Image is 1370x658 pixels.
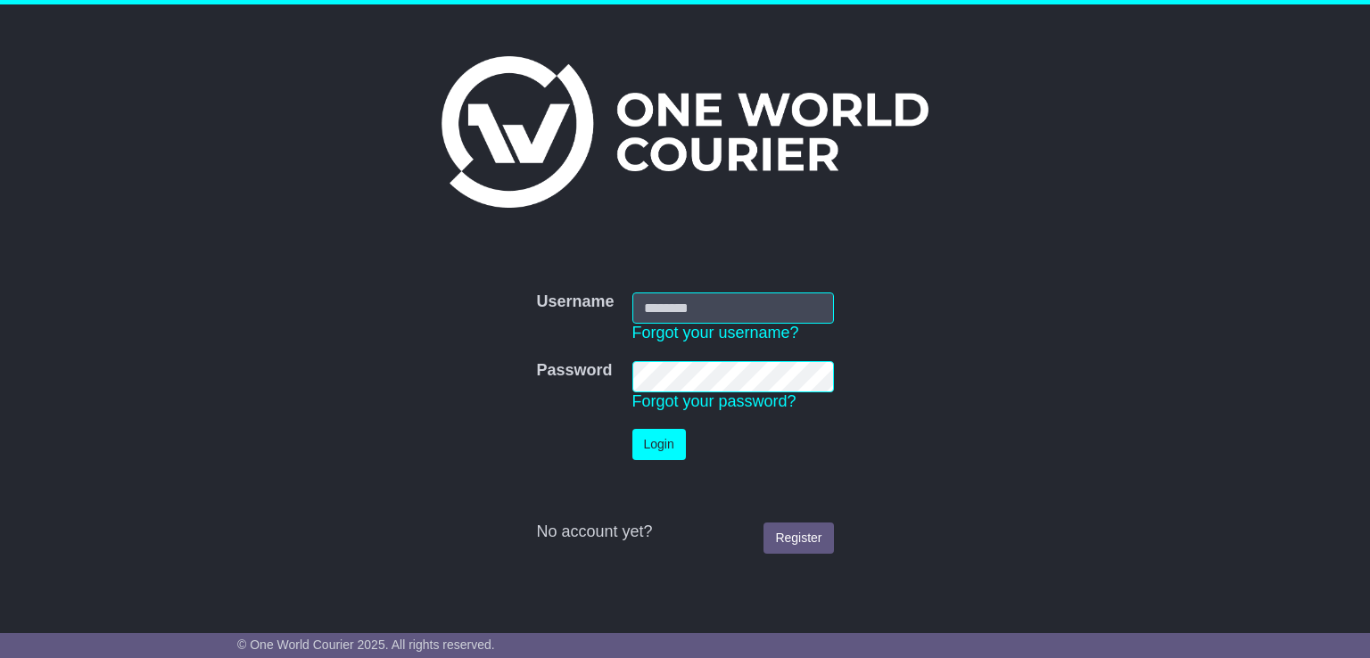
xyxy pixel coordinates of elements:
[763,522,833,554] a: Register
[536,292,614,312] label: Username
[632,324,799,341] a: Forgot your username?
[632,429,686,460] button: Login
[632,392,796,410] a: Forgot your password?
[237,637,495,652] span: © One World Courier 2025. All rights reserved.
[536,361,612,381] label: Password
[442,56,928,208] img: One World
[536,522,833,542] div: No account yet?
